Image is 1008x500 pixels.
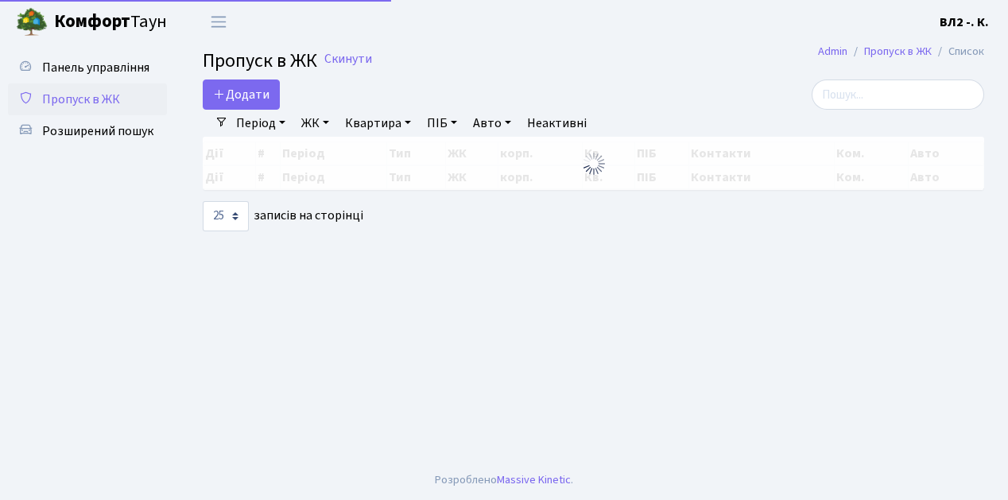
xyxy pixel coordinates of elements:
div: Розроблено . [435,471,573,489]
a: Період [230,110,292,137]
label: записів на сторінці [203,201,363,231]
span: Пропуск в ЖК [203,47,317,75]
a: Розширений пошук [8,115,167,147]
li: Список [932,43,984,60]
a: ЖК [295,110,335,137]
input: Пошук... [812,79,984,110]
span: Таун [54,9,167,36]
a: Скинути [324,52,372,67]
a: Панель управління [8,52,167,83]
a: Admin [818,43,847,60]
span: Панель управління [42,59,149,76]
span: Розширений пошук [42,122,153,140]
nav: breadcrumb [794,35,1008,68]
a: Авто [467,110,518,137]
a: Пропуск в ЖК [864,43,932,60]
a: ВЛ2 -. К. [940,13,989,32]
button: Переключити навігацію [199,9,238,35]
img: Обробка... [581,151,607,176]
b: Комфорт [54,9,130,34]
img: logo.png [16,6,48,38]
span: Додати [213,86,269,103]
a: ПІБ [421,110,463,137]
a: Massive Kinetic [497,471,571,488]
span: Пропуск в ЖК [42,91,120,108]
a: Пропуск в ЖК [8,83,167,115]
a: Додати [203,79,280,110]
b: ВЛ2 -. К. [940,14,989,31]
a: Неактивні [521,110,593,137]
select: записів на сторінці [203,201,249,231]
a: Квартира [339,110,417,137]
